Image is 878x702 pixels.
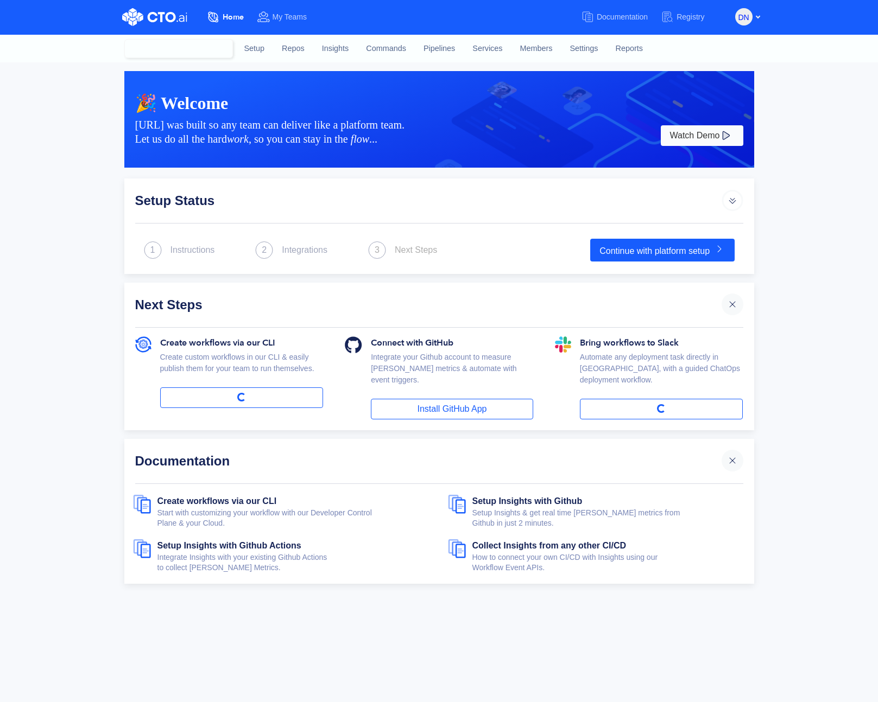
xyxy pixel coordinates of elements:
[157,496,277,510] a: Create workflows via our CLI
[738,9,749,26] span: DN
[135,189,722,211] div: Setup Status
[157,552,431,573] div: Integrate Insights with your existing Github Actions to collect [PERSON_NAME] Metrics.
[719,129,732,142] img: play-white.svg
[722,189,743,211] img: arrow_icon_default.svg
[511,34,561,63] a: Members
[448,495,472,514] img: documents.svg
[357,34,415,63] a: Commands
[580,352,743,399] div: Automate any deployment task directly in [GEOGRAPHIC_DATA], with a guided ChatOps deployment work...
[727,299,738,310] img: cross.svg
[135,93,743,113] div: 🎉 Welcome
[227,133,249,145] i: work
[135,293,722,315] div: Next Steps
[661,125,743,146] button: Watch Demo
[160,336,275,349] span: Create workflows via our CLI
[472,508,746,528] div: Setup Insights & get real time [PERSON_NAME] metrics from Github in just 2 minutes.
[472,552,746,573] div: How to connect your own CI/CD with Insights using our Workflow Event APIs.
[371,336,533,352] div: Connect with GitHub
[122,8,187,26] img: CTO.ai Logo
[472,496,583,510] a: Setup Insights with Github
[590,239,734,261] a: Continue with platform setup
[282,244,327,257] div: Integrations
[472,541,627,554] a: Collect Insights from any other CI/CD
[157,541,301,554] a: Setup Insights with Github Actions
[160,352,324,387] div: Create custom workflows in our CLI & easily publish them for your team to run themselves.
[257,7,320,27] a: My Teams
[133,495,157,514] img: documents.svg
[448,539,472,558] img: documents.svg
[371,352,533,399] div: Integrate your Github account to measure [PERSON_NAME] metrics & automate with event triggers.
[415,34,464,63] a: Pipelines
[351,133,369,145] i: flow
[607,34,651,63] a: Reports
[255,241,273,259] img: next_step.svg
[313,34,358,63] a: Insights
[677,12,704,21] span: Registry
[395,244,437,257] div: Next Steps
[157,508,431,528] div: Start with customizing your workflow with our Developer Control Plane & your Cloud.
[144,241,162,259] img: next_step.svg
[371,399,533,419] a: Install GitHub App
[236,34,274,63] a: Setup
[597,12,648,21] span: Documentation
[661,7,717,27] a: Registry
[135,118,659,146] div: [URL] was built so any team can deliver like a platform team. Let us do all the hard , so you can...
[135,450,722,471] div: Documentation
[133,539,157,558] img: documents.svg
[223,12,244,22] span: Home
[727,455,738,466] img: cross.svg
[273,34,313,63] a: Repos
[561,34,607,63] a: Settings
[581,7,661,27] a: Documentation
[273,12,307,21] span: My Teams
[207,7,257,27] a: Home
[580,336,743,352] div: Bring workflows to Slack
[170,244,215,257] div: Instructions
[735,8,753,25] button: DN
[368,241,386,259] img: next_step.svg
[464,34,511,63] a: Services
